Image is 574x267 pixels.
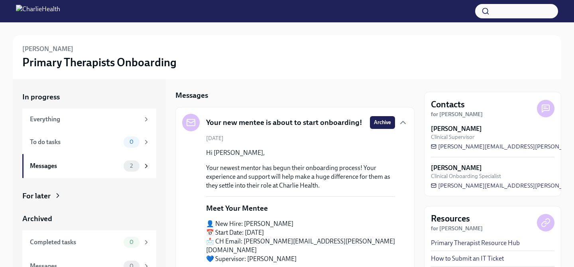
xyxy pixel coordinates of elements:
[175,90,208,101] h5: Messages
[206,134,224,142] span: [DATE]
[431,213,470,225] h4: Resources
[22,154,156,178] a: Messages2
[30,162,120,170] div: Messages
[22,92,156,102] a: In progress
[22,214,156,224] a: Archived
[22,45,73,53] h6: [PERSON_NAME]
[22,230,156,254] a: Completed tasks0
[206,164,395,190] p: Your newest mentor has begun their onboarding process! Your experience and support will help make...
[431,133,474,141] span: Clinical Supervisor
[16,5,60,18] img: CharlieHealth
[431,99,465,111] h4: Contacts
[125,139,138,145] span: 0
[431,225,483,232] strong: for [PERSON_NAME]
[30,115,140,124] div: Everything
[370,116,395,129] button: Archive
[206,203,268,214] p: Meet Your Mentee
[22,55,177,69] h3: Primary Therapists Onboarding
[431,254,504,263] a: How to Submit an IT Ticket
[22,191,51,201] div: For later
[206,117,362,128] h5: Your new mentee is about to start onboarding!
[206,148,395,157] p: Hi [PERSON_NAME],
[22,191,156,201] a: For later
[206,220,395,263] p: 👤 New Hire: [PERSON_NAME] 📅 Start Date: [DATE] 📩 CH Email: [PERSON_NAME][EMAIL_ADDRESS][PERSON_NA...
[431,164,482,172] strong: [PERSON_NAME]
[374,119,391,127] span: Archive
[125,239,138,245] span: 0
[431,111,483,118] strong: for [PERSON_NAME]
[431,239,520,247] a: Primary Therapist Resource Hub
[22,130,156,154] a: To do tasks0
[30,238,120,247] div: Completed tasks
[30,138,120,146] div: To do tasks
[431,125,482,133] strong: [PERSON_NAME]
[125,163,138,169] span: 2
[22,109,156,130] a: Everything
[431,172,501,180] span: Clinical Onboarding Specialist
